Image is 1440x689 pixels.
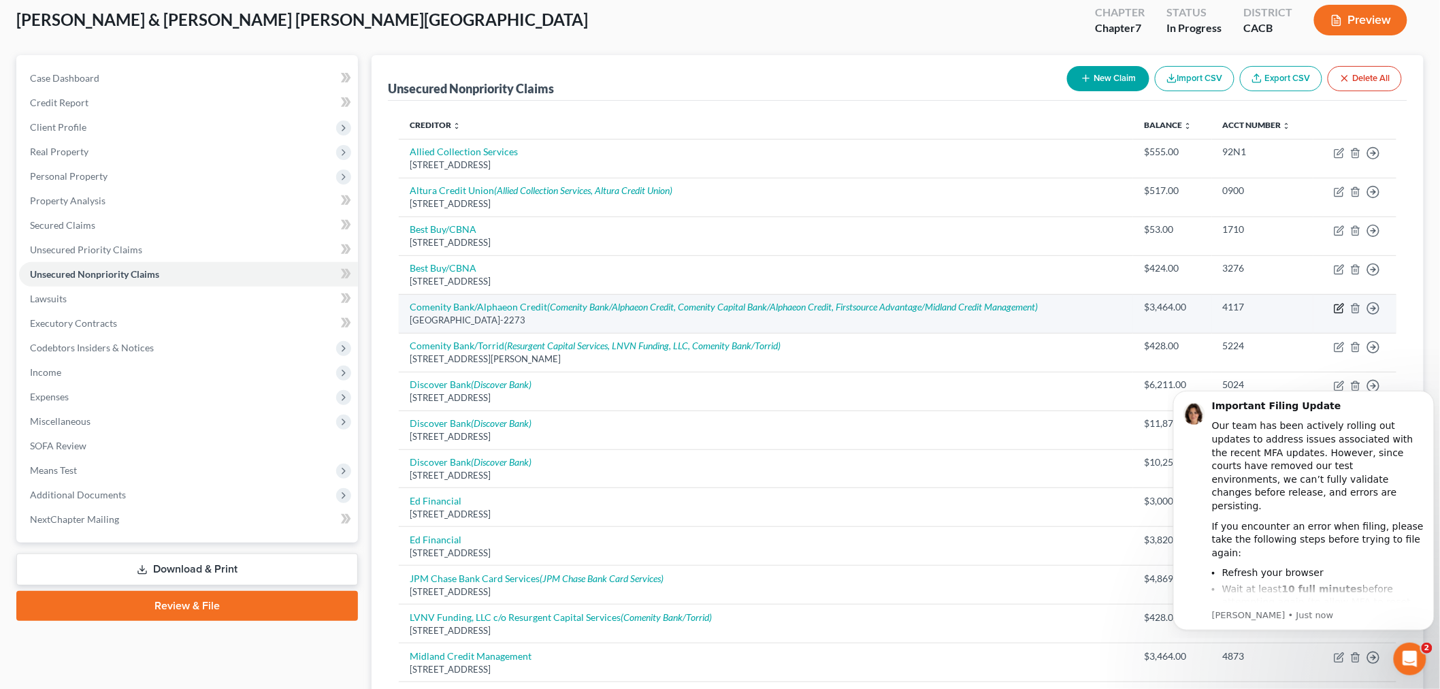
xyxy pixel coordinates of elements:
[471,379,531,390] i: (Discover Bank)
[410,185,672,196] a: Altura Credit Union(Allied Collection Services, Altura Credit Union)
[1223,339,1303,353] div: 5224
[19,311,358,336] a: Executory Contracts
[410,586,1122,598] div: [STREET_ADDRESS]
[410,236,1122,249] div: [STREET_ADDRESS]
[1422,643,1433,654] span: 2
[19,213,358,238] a: Secured Claims
[1394,643,1426,675] iframe: Intercom live chat
[410,573,664,584] a: JPM Chase Bank Card Services(JPM Chase Bank Card Services)
[504,340,781,351] i: (Resurgent Capital Services, LNVN Funding, LLC, Comenity Bank/Torrid)
[1144,611,1200,624] div: $428.00
[1166,20,1222,36] div: In Progress
[410,340,781,351] a: Comenity Bank/Torrid(Resurgent Capital Services, LNVN Funding, LLC, Comenity Bank/Torrid)
[410,508,1122,521] div: [STREET_ADDRESS]
[1168,379,1440,639] iframe: Intercom notifications message
[1067,66,1149,91] button: New Claim
[1223,650,1303,663] div: 4873
[1144,120,1192,130] a: Balance unfold_more
[30,219,95,231] span: Secured Claims
[1144,572,1200,586] div: $4,869.00
[30,317,117,329] span: Executory Contracts
[410,197,1122,210] div: [STREET_ADDRESS]
[1144,339,1200,353] div: $428.00
[30,170,108,182] span: Personal Property
[1144,378,1200,391] div: $6,211.00
[16,10,588,29] span: [PERSON_NAME] & [PERSON_NAME] [PERSON_NAME][GEOGRAPHIC_DATA]
[30,72,99,84] span: Case Dashboard
[16,591,358,621] a: Review & File
[1144,455,1200,469] div: $10,259.00
[1095,20,1145,36] div: Chapter
[1314,5,1407,35] button: Preview
[410,314,1122,327] div: [GEOGRAPHIC_DATA]-2273
[30,97,88,108] span: Credit Report
[410,650,531,662] a: Midland Credit Management
[453,122,461,130] i: unfold_more
[1328,66,1402,91] button: Delete All
[410,663,1122,676] div: [STREET_ADDRESS]
[410,275,1122,288] div: [STREET_ADDRESS]
[540,573,664,584] i: (JPM Chase Bank Card Services)
[1243,5,1292,20] div: District
[1166,5,1222,20] div: Status
[410,120,461,130] a: Creditor unfold_more
[19,91,358,115] a: Credit Report
[410,547,1122,560] div: [STREET_ADDRESS]
[30,489,126,500] span: Additional Documents
[410,301,1038,313] a: Comenity Bank/Alphaeon Credit(Comenity Bank/Alphaeon Credit, Comenity Capital Bank/Alphaeon Credi...
[30,195,105,206] span: Property Analysis
[388,80,554,97] div: Unsecured Nonpriority Claims
[1240,66,1322,91] a: Export CSV
[1223,184,1303,197] div: 0900
[30,293,67,304] span: Lawsuits
[1223,300,1303,314] div: 4117
[1144,261,1200,275] div: $424.00
[1095,5,1145,20] div: Chapter
[410,417,531,429] a: Discover Bank(Discover Bank)
[19,262,358,287] a: Unsecured Nonpriority Claims
[410,262,476,274] a: Best Buy/CBNA
[1243,20,1292,36] div: CACB
[1144,533,1200,547] div: $3,820.00
[471,456,531,468] i: (Discover Bank)
[410,353,1122,366] div: [STREET_ADDRESS][PERSON_NAME]
[1223,261,1303,275] div: 3276
[1183,122,1192,130] i: unfold_more
[1135,21,1141,34] span: 7
[410,223,476,235] a: Best Buy/CBNA
[30,391,69,402] span: Expenses
[547,301,1038,313] i: (Comenity Bank/Alphaeon Credit, Comenity Capital Bank/Alphaeon Credit, Firstsource Advantage/Midl...
[1144,650,1200,663] div: $3,464.00
[30,464,77,476] span: Means Test
[1155,66,1234,91] button: Import CSV
[410,391,1122,404] div: [STREET_ADDRESS]
[19,66,358,91] a: Case Dashboard
[30,440,86,451] span: SOFA Review
[410,146,518,157] a: Allied Collection Services
[30,146,88,157] span: Real Property
[30,268,159,280] span: Unsecured Nonpriority Claims
[1144,223,1200,236] div: $53.00
[1223,223,1303,236] div: 1710
[410,624,1122,637] div: [STREET_ADDRESS]
[494,185,672,196] i: (Allied Collection Services, Altura Credit Union)
[1144,417,1200,430] div: $11,874.00
[16,554,358,586] a: Download & Print
[410,456,531,468] a: Discover Bank(Discover Bank)
[30,366,61,378] span: Income
[30,121,86,133] span: Client Profile
[471,417,531,429] i: (Discover Bank)
[30,415,91,427] span: Miscellaneous
[1144,184,1200,197] div: $517.00
[19,287,358,311] a: Lawsuits
[410,379,531,390] a: Discover Bank(Discover Bank)
[19,189,358,213] a: Property Analysis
